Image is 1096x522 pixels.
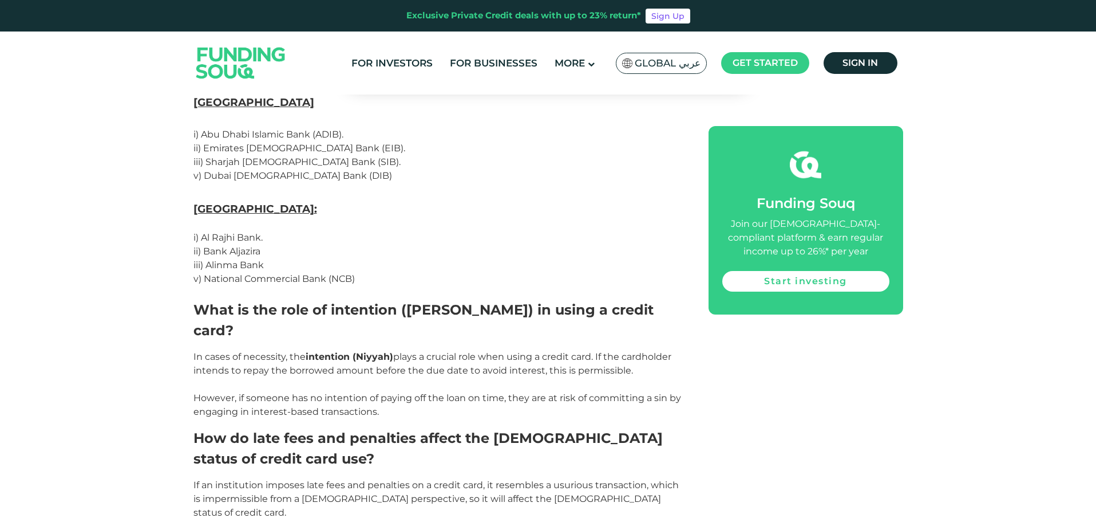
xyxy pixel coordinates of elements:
[193,273,355,284] span: v) National Commercial Bank (NCB)
[193,351,681,417] span: In cases of necessity, the plays a crucial role when using a credit card. If the cardholder inten...
[349,54,436,73] a: For Investors
[622,58,632,68] img: SA Flag
[193,129,343,140] span: i) Abu Dhabi Islamic Bank (ADIB).
[193,480,679,518] span: If an institution imposes late fees and penalties on a credit card, it resembles a usurious trans...
[842,57,878,68] span: Sign in
[193,246,260,257] span: ii) Bank Aljazira
[193,260,264,270] span: iii) Alinma Bank
[757,195,855,211] span: Funding Souq
[185,34,297,92] img: Logo
[824,52,897,74] a: Sign in
[722,217,889,258] div: Join our [DEMOGRAPHIC_DATA]-compliant platform & earn regular income up to 26%* per year
[790,149,821,180] img: fsicon
[733,57,798,68] span: Get started
[193,232,263,243] span: i) Al Rajhi Bank.
[722,271,889,292] a: Start investing
[193,96,314,109] span: [GEOGRAPHIC_DATA]
[646,9,690,23] a: Sign Up
[193,170,392,181] span: v) Dubai [DEMOGRAPHIC_DATA] Bank (DIB)
[447,54,540,73] a: For Businesses
[555,57,585,69] span: More
[193,143,405,154] span: ii) Emirates [DEMOGRAPHIC_DATA] Bank (EIB).
[406,9,641,22] div: Exclusive Private Credit deals with up to 23% return*
[306,351,393,362] strong: intention (Niyyah)
[193,202,317,215] span: [GEOGRAPHIC_DATA]:
[193,301,654,339] span: What is the role of intention ([PERSON_NAME]) in using a credit card?
[193,430,663,467] span: How do late fees and penalties affect the [DEMOGRAPHIC_DATA] status of credit card use?
[193,156,401,167] span: iii) Sharjah [DEMOGRAPHIC_DATA] Bank (SIB).
[635,57,701,70] span: Global عربي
